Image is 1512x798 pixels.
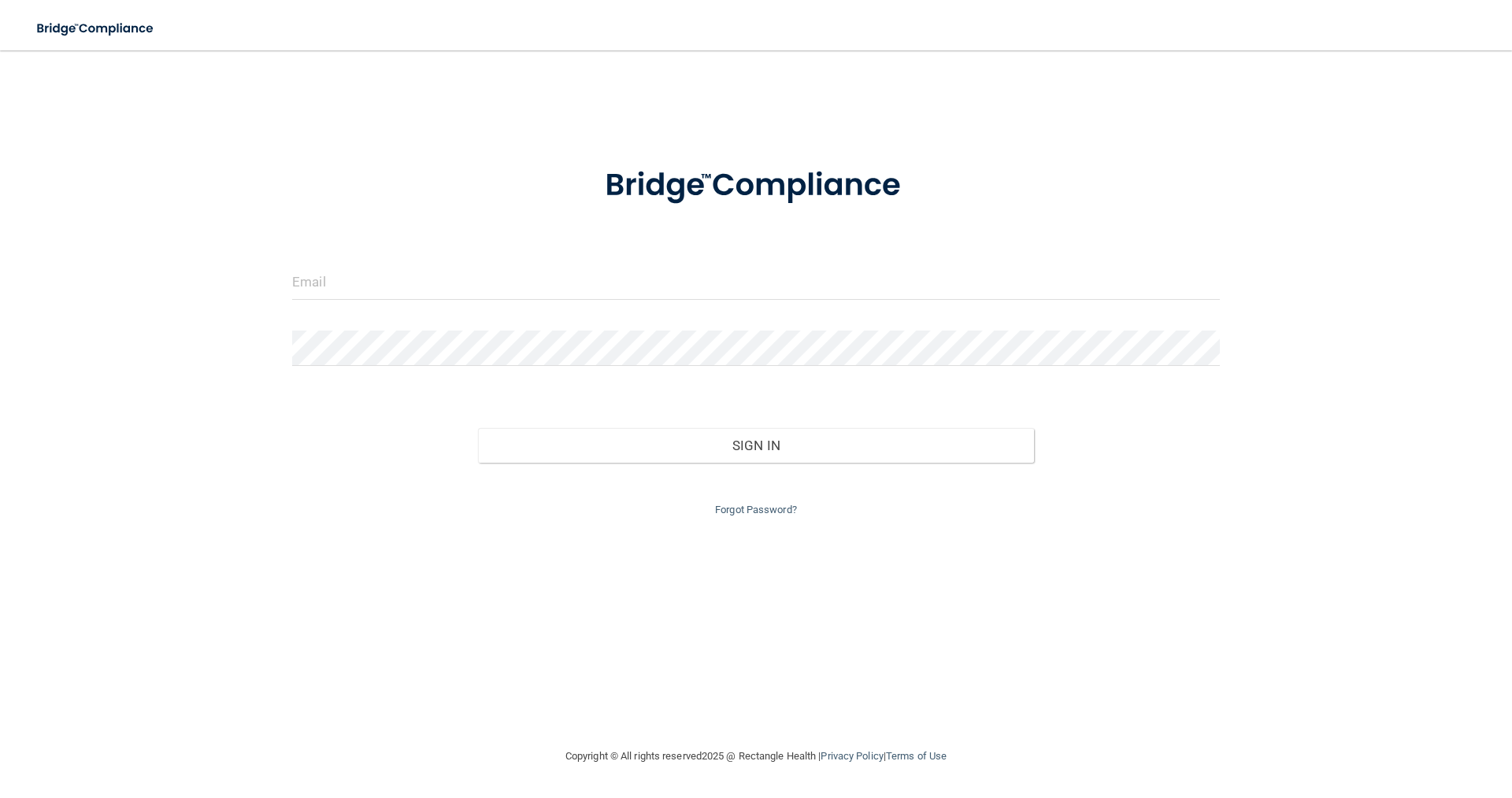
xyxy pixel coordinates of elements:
a: Forgot Password? [715,504,797,515]
input: Email [292,264,1220,300]
div: Copyright © All rights reserved 2025 @ Rectangle Health | | [469,731,1043,781]
a: Terms of Use [886,750,947,762]
img: bridge_compliance_login_screen.278c3ca4.svg [24,13,169,45]
a: Privacy Policy [821,750,883,762]
button: Sign In [478,428,1035,463]
img: bridge_compliance_login_screen.278c3ca4.svg [573,145,939,227]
